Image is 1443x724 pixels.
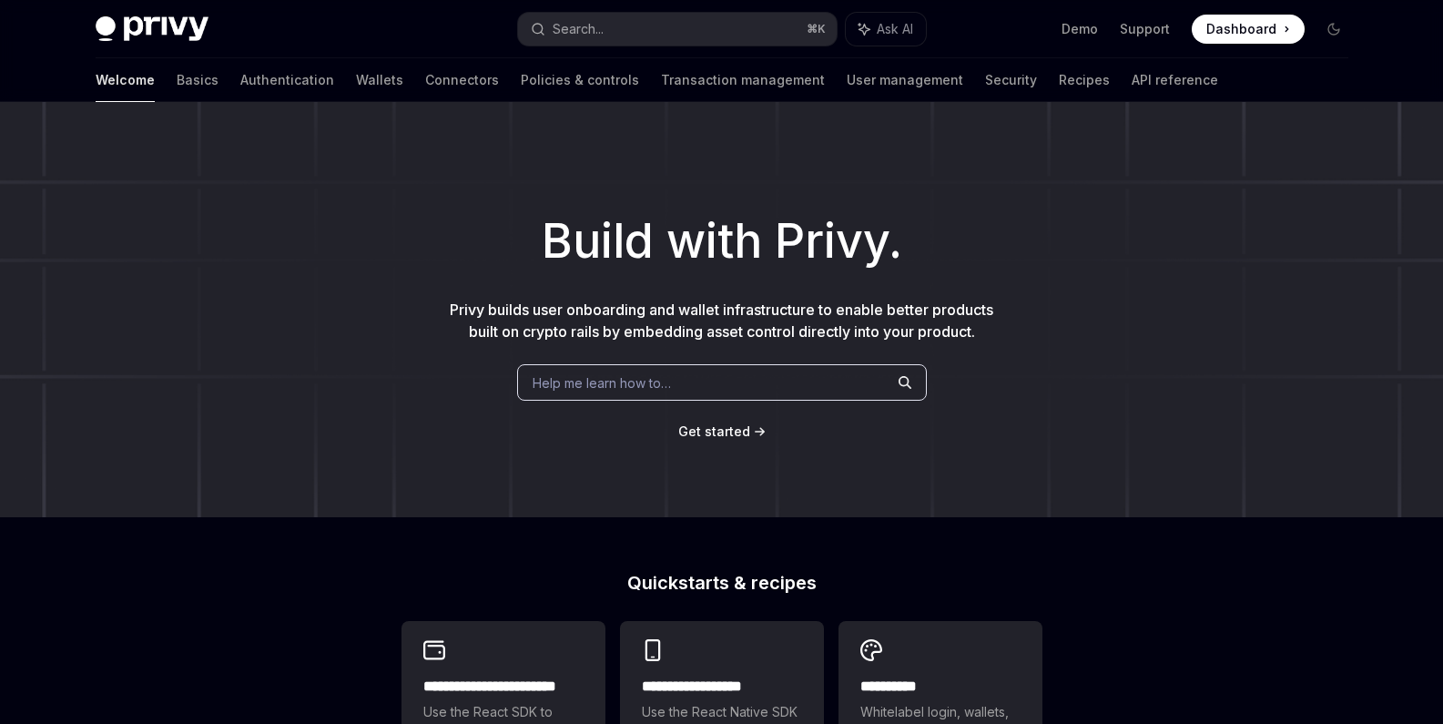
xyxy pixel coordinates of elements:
a: Wallets [356,58,403,102]
span: Help me learn how to… [533,373,671,393]
a: Connectors [425,58,499,102]
div: Search... [553,18,604,40]
h1: Build with Privy. [29,206,1414,277]
img: dark logo [96,16,208,42]
span: Get started [678,423,750,439]
a: Support [1120,20,1170,38]
span: Dashboard [1206,20,1276,38]
span: Ask AI [877,20,913,38]
a: User management [847,58,963,102]
button: Toggle dark mode [1319,15,1348,44]
button: Search...⌘K [518,13,837,46]
a: Demo [1062,20,1098,38]
a: Basics [177,58,218,102]
a: Welcome [96,58,155,102]
a: Dashboard [1192,15,1305,44]
button: Ask AI [846,13,926,46]
a: Recipes [1059,58,1110,102]
a: Policies & controls [521,58,639,102]
span: ⌘ K [807,22,826,36]
a: Security [985,58,1037,102]
h2: Quickstarts & recipes [401,574,1042,592]
a: Authentication [240,58,334,102]
a: Transaction management [661,58,825,102]
a: API reference [1132,58,1218,102]
span: Privy builds user onboarding and wallet infrastructure to enable better products built on crypto ... [450,301,993,341]
a: Get started [678,423,750,441]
